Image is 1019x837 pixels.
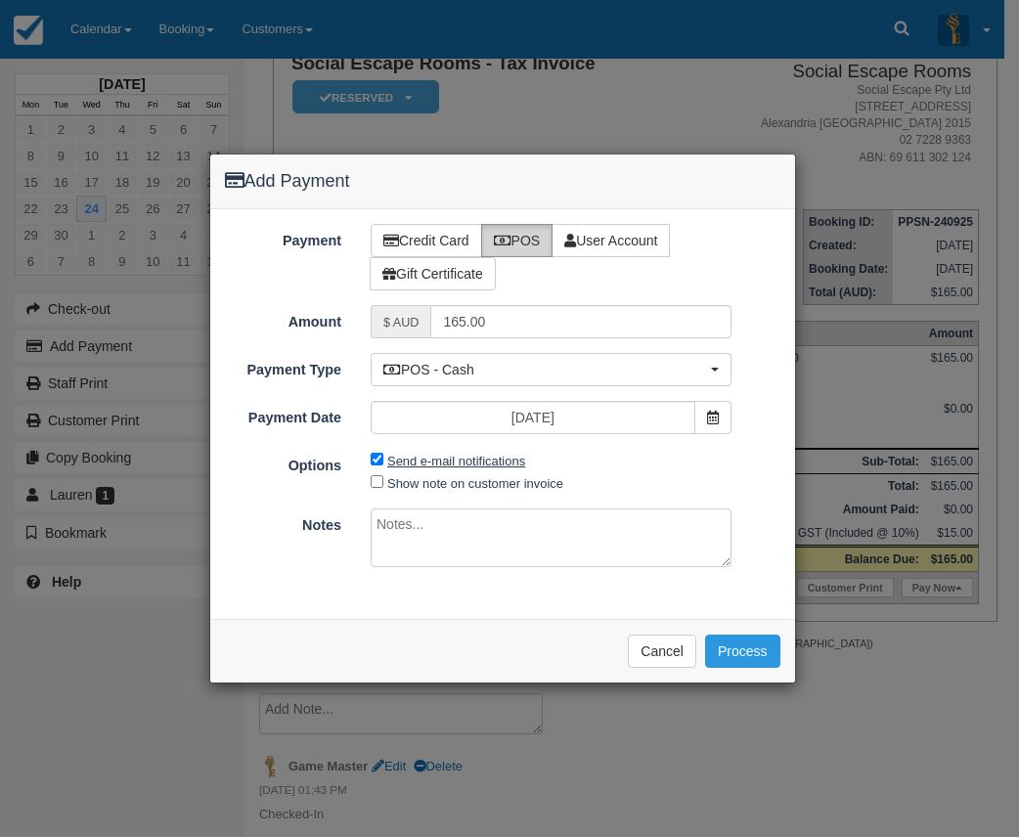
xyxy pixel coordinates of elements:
label: User Account [552,224,670,257]
button: Process [705,635,780,668]
label: Notes [210,508,357,536]
button: POS - Cash [371,353,731,386]
span: POS - Cash [383,360,706,379]
label: Payment Date [210,401,357,428]
label: Gift Certificate [370,257,496,290]
label: Send e-mail notifications [387,454,525,468]
label: Payment Type [210,353,357,380]
label: POS [481,224,554,257]
label: Show note on customer invoice [387,476,563,491]
label: Options [210,449,357,476]
label: Payment [210,224,357,251]
button: Cancel [628,635,696,668]
small: $ AUD [383,316,419,330]
h4: Add Payment [225,169,780,195]
input: Valid amount required. [430,305,731,338]
label: Credit Card [371,224,482,257]
label: Amount [210,305,357,332]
